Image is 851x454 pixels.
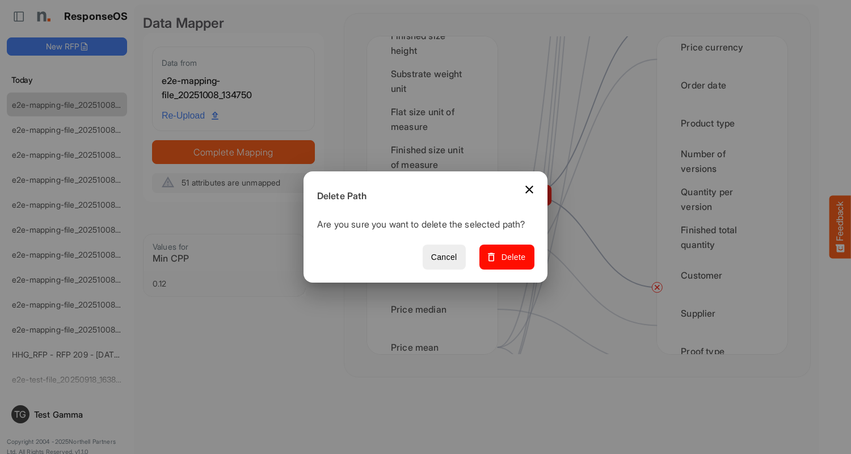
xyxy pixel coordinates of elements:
[423,245,466,270] button: Cancel
[479,245,534,270] button: Delete
[488,250,526,264] span: Delete
[317,189,525,204] h6: Delete Path
[516,176,543,203] button: Close dialog
[431,250,457,264] span: Cancel
[317,217,525,236] p: Are you sure you want to delete the selected path?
